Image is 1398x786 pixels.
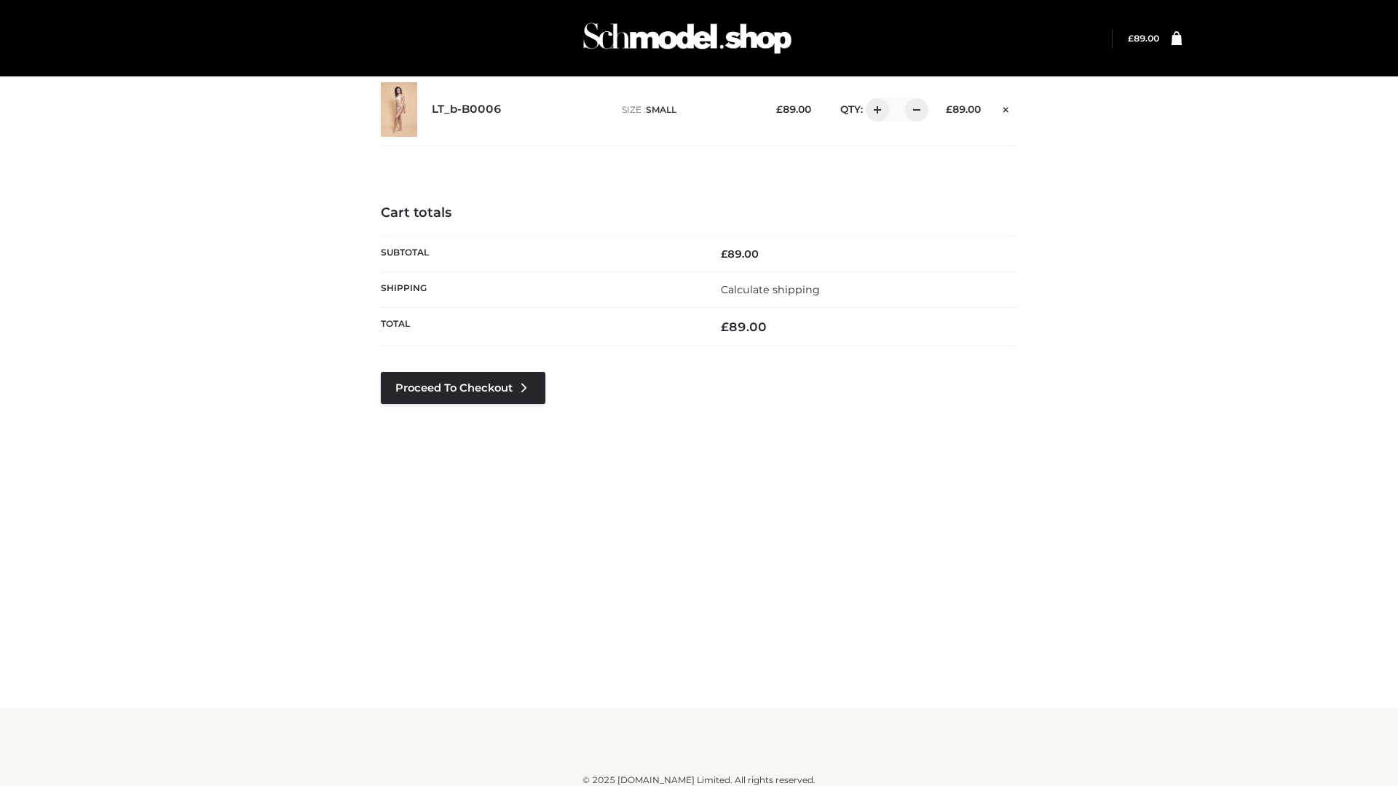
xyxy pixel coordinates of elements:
th: Total [381,308,699,346]
bdi: 89.00 [1128,33,1159,44]
span: £ [946,103,952,115]
a: £89.00 [1128,33,1159,44]
span: £ [1128,33,1134,44]
h4: Cart totals [381,205,1017,221]
img: LT_b-B0006 - SMALL [381,82,417,137]
span: £ [721,319,729,334]
img: Schmodel Admin 964 [578,9,797,67]
span: SMALL [646,104,676,115]
a: Proceed to Checkout [381,372,545,404]
bdi: 89.00 [946,103,981,115]
span: £ [776,103,783,115]
th: Shipping [381,271,699,307]
a: LT_b-B0006 [432,103,502,116]
bdi: 89.00 [721,247,759,261]
th: Subtotal [381,236,699,271]
span: £ [721,247,727,261]
bdi: 89.00 [776,103,811,115]
a: Calculate shipping [721,283,820,296]
a: Remove this item [995,98,1017,117]
p: size : [622,103,754,116]
bdi: 89.00 [721,319,767,334]
div: QTY: [826,98,923,122]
